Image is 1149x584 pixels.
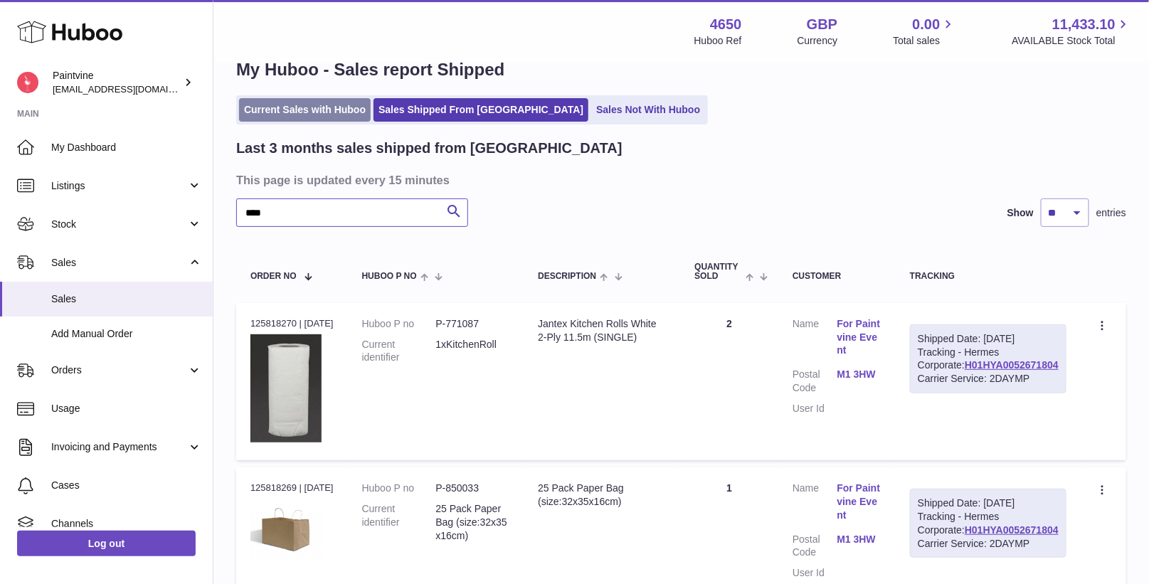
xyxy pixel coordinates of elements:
[793,566,837,580] dt: User Id
[1007,206,1034,220] label: Show
[837,317,881,358] a: For Paintvine Event
[538,272,596,281] span: Description
[435,502,509,543] dd: 25 Pack Paper Bag (size:32x35x16cm)
[918,497,1059,510] div: Shipped Date: [DATE]
[910,489,1066,558] div: Tracking - Hermes Corporate:
[51,479,202,492] span: Cases
[51,256,187,270] span: Sales
[362,317,436,331] dt: Huboo P no
[51,440,187,454] span: Invoicing and Payments
[239,98,371,122] a: Current Sales with Huboo
[893,15,956,48] a: 0.00 Total sales
[918,537,1059,551] div: Carrier Service: 2DAYMP
[793,272,881,281] div: Customer
[913,15,941,34] span: 0.00
[1096,206,1126,220] span: entries
[538,317,666,344] div: Jantex Kitchen Rolls White 2-Ply 11.5m (SINGLE)
[435,338,509,365] dd: 1xKitchenRoll
[51,179,187,193] span: Listings
[793,368,837,395] dt: Postal Code
[1012,15,1132,48] a: 11,433.10 AVAILABLE Stock Total
[374,98,588,122] a: Sales Shipped From [GEOGRAPHIC_DATA]
[236,58,1126,81] h1: My Huboo - Sales report Shipped
[893,34,956,48] span: Total sales
[680,303,778,460] td: 2
[710,15,742,34] strong: 4650
[250,482,334,494] div: 125818269 | [DATE]
[793,402,837,415] dt: User Id
[53,83,209,95] span: [EMAIL_ADDRESS][DOMAIN_NAME]
[51,402,202,415] span: Usage
[965,524,1059,536] a: H01HYA0052671804
[51,363,187,377] span: Orders
[793,482,837,526] dt: Name
[362,338,436,365] dt: Current identifier
[910,324,1066,394] div: Tracking - Hermes Corporate:
[250,272,297,281] span: Order No
[362,482,436,495] dt: Huboo P no
[793,533,837,560] dt: Postal Code
[236,139,623,158] h2: Last 3 months sales shipped from [GEOGRAPHIC_DATA]
[538,482,666,509] div: 25 Pack Paper Bag (size:32x35x16cm)
[51,141,202,154] span: My Dashboard
[694,262,741,281] span: Quantity Sold
[807,15,837,34] strong: GBP
[591,98,705,122] a: Sales Not With Huboo
[837,368,881,381] a: M1 3HW
[250,317,334,330] div: 125818270 | [DATE]
[918,372,1059,386] div: Carrier Service: 2DAYMP
[435,317,509,331] dd: P-771087
[362,272,417,281] span: Huboo P no
[236,172,1123,188] h3: This page is updated every 15 minutes
[918,332,1059,346] div: Shipped Date: [DATE]
[362,502,436,543] dt: Current identifier
[798,34,838,48] div: Currency
[51,517,202,531] span: Channels
[837,482,881,522] a: For Paintvine Event
[250,499,322,561] img: 1693934207.png
[51,327,202,341] span: Add Manual Order
[910,272,1066,281] div: Tracking
[1052,15,1116,34] span: 11,433.10
[250,334,322,442] img: 1683653328.png
[837,533,881,546] a: M1 3HW
[51,218,187,231] span: Stock
[793,317,837,361] dt: Name
[17,531,196,556] a: Log out
[51,292,202,306] span: Sales
[435,482,509,495] dd: P-850033
[17,72,38,93] img: euan@paintvine.co.uk
[965,359,1059,371] a: H01HYA0052671804
[1012,34,1132,48] span: AVAILABLE Stock Total
[53,69,181,96] div: Paintvine
[694,34,742,48] div: Huboo Ref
